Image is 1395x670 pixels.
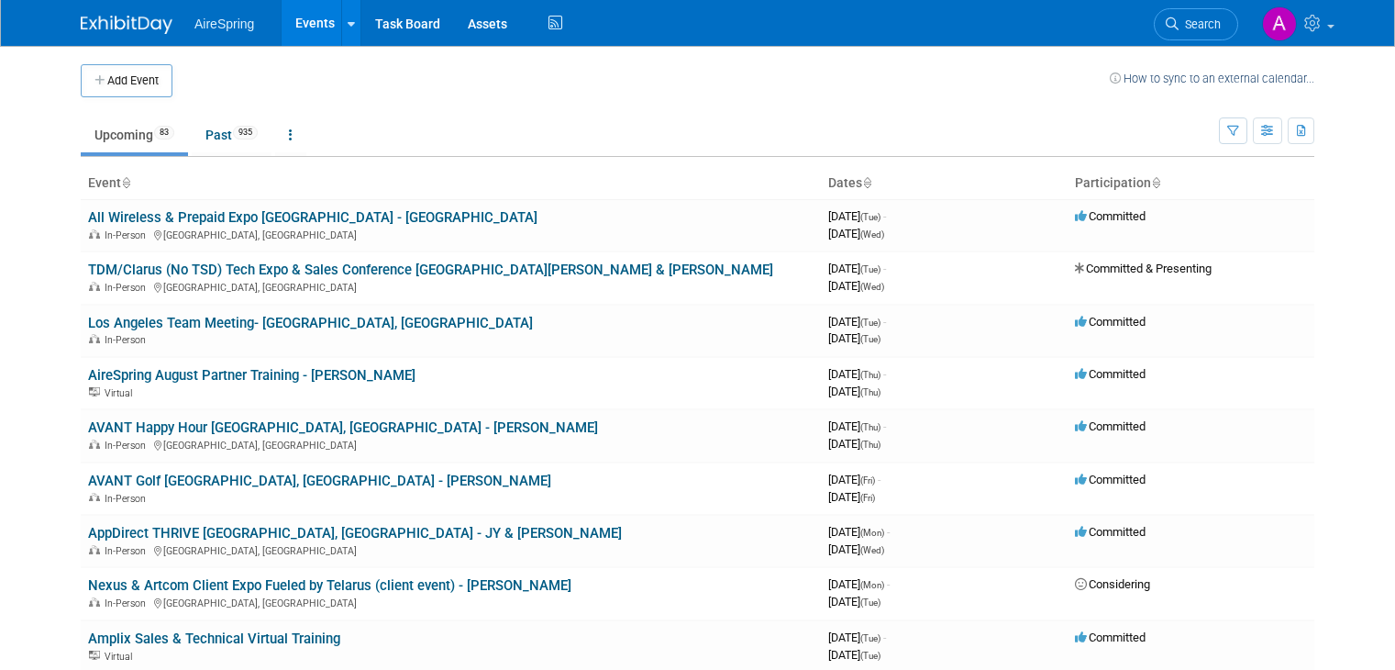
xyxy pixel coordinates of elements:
[828,279,884,293] span: [DATE]
[1075,367,1146,381] span: Committed
[88,437,814,452] div: [GEOGRAPHIC_DATA], [GEOGRAPHIC_DATA]
[105,493,151,505] span: In-Person
[194,17,254,31] span: AireSpring
[105,387,138,399] span: Virtual
[81,168,821,199] th: Event
[89,597,100,607] img: In-Person Event
[828,648,880,662] span: [DATE]
[88,367,415,384] a: AireSpring August Partner Training - [PERSON_NAME]
[860,580,884,590] span: (Mon)
[828,331,880,345] span: [DATE]
[828,577,890,591] span: [DATE]
[81,16,172,34] img: ExhibitDay
[1075,473,1146,486] span: Committed
[860,387,880,397] span: (Thu)
[89,229,100,239] img: In-Person Event
[88,209,537,226] a: All Wireless & Prepaid Expo [GEOGRAPHIC_DATA] - [GEOGRAPHIC_DATA]
[828,437,880,451] span: [DATE]
[1075,419,1146,433] span: Committed
[121,175,130,190] a: Sort by Event Name
[105,334,151,346] span: In-Person
[828,209,886,223] span: [DATE]
[862,175,871,190] a: Sort by Start Date
[1154,8,1238,40] a: Search
[105,651,138,663] span: Virtual
[828,525,890,539] span: [DATE]
[1262,6,1297,41] img: Angie Handal
[88,577,571,594] a: Nexus & Artcom Client Expo Fueled by Telarus (client event) - [PERSON_NAME]
[89,545,100,554] img: In-Person Event
[81,117,188,152] a: Upcoming83
[828,595,880,609] span: [DATE]
[828,419,886,433] span: [DATE]
[828,315,886,329] span: [DATE]
[1068,168,1314,199] th: Participation
[860,422,880,432] span: (Thu)
[89,493,100,502] img: In-Person Event
[88,419,598,436] a: AVANT Happy Hour [GEOGRAPHIC_DATA], [GEOGRAPHIC_DATA] - [PERSON_NAME]
[88,227,814,241] div: [GEOGRAPHIC_DATA], [GEOGRAPHIC_DATA]
[828,490,875,504] span: [DATE]
[878,473,880,486] span: -
[828,473,880,486] span: [DATE]
[88,595,814,609] div: [GEOGRAPHIC_DATA], [GEOGRAPHIC_DATA]
[105,440,151,452] span: In-Person
[821,168,1068,199] th: Dates
[89,440,100,449] img: In-Person Event
[828,631,886,644] span: [DATE]
[105,282,151,294] span: In-Person
[860,528,884,538] span: (Mon)
[860,597,880,608] span: (Tue)
[1110,72,1314,85] a: How to sync to an external calendar...
[860,282,884,292] span: (Wed)
[88,631,340,647] a: Amplix Sales & Technical Virtual Training
[883,419,886,433] span: -
[860,370,880,380] span: (Thu)
[105,229,151,241] span: In-Person
[81,64,172,97] button: Add Event
[860,493,875,503] span: (Fri)
[887,525,890,539] span: -
[860,651,880,661] span: (Tue)
[883,209,886,223] span: -
[88,315,533,331] a: Los Angeles Team Meeting- [GEOGRAPHIC_DATA], [GEOGRAPHIC_DATA]
[883,631,886,644] span: -
[860,334,880,344] span: (Tue)
[89,651,100,660] img: Virtual Event
[88,542,814,557] div: [GEOGRAPHIC_DATA], [GEOGRAPHIC_DATA]
[860,545,884,555] span: (Wed)
[860,229,884,240] span: (Wed)
[860,633,880,643] span: (Tue)
[89,387,100,396] img: Virtual Event
[883,315,886,329] span: -
[1075,315,1146,329] span: Committed
[883,367,886,381] span: -
[828,227,884,240] span: [DATE]
[1075,577,1150,591] span: Considering
[860,440,880,450] span: (Thu)
[1151,175,1160,190] a: Sort by Participation Type
[1075,262,1212,275] span: Committed & Presenting
[1075,631,1146,644] span: Committed
[1075,525,1146,539] span: Committed
[887,577,890,591] span: -
[860,318,880,328] span: (Tue)
[105,545,151,557] span: In-Person
[88,473,551,489] a: AVANT Golf [GEOGRAPHIC_DATA], [GEOGRAPHIC_DATA] - [PERSON_NAME]
[883,262,886,275] span: -
[860,212,880,222] span: (Tue)
[192,117,271,152] a: Past935
[89,334,100,343] img: In-Person Event
[1179,17,1221,31] span: Search
[828,385,880,398] span: [DATE]
[154,126,174,140] span: 83
[233,126,258,140] span: 935
[860,475,875,486] span: (Fri)
[828,262,886,275] span: [DATE]
[105,597,151,609] span: In-Person
[828,367,886,381] span: [DATE]
[88,525,622,542] a: AppDirect THRIVE [GEOGRAPHIC_DATA], [GEOGRAPHIC_DATA] - JY & [PERSON_NAME]
[89,282,100,291] img: In-Person Event
[88,262,773,278] a: TDM/Clarus (No TSD) Tech Expo & Sales Conference [GEOGRAPHIC_DATA][PERSON_NAME] & [PERSON_NAME]
[1075,209,1146,223] span: Committed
